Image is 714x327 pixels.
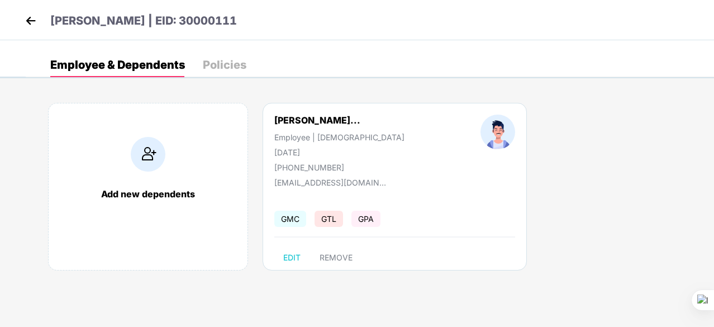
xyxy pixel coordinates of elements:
img: back [22,12,39,29]
div: [EMAIL_ADDRESS][DOMAIN_NAME] [274,178,386,187]
img: profileImage [480,115,515,149]
div: Policies [203,59,246,70]
div: Employee & Dependents [50,59,185,70]
button: EDIT [274,249,310,267]
div: [DATE] [274,148,404,157]
div: Employee | [DEMOGRAPHIC_DATA] [274,132,404,142]
span: REMOVE [320,253,353,262]
img: addIcon [131,137,165,172]
span: EDIT [283,253,301,262]
button: REMOVE [311,249,361,267]
div: Add new dependents [60,188,236,200]
span: GPA [351,211,380,227]
span: GTL [315,211,343,227]
div: [PERSON_NAME]... [274,115,360,126]
div: [PHONE_NUMBER] [274,163,404,172]
span: GMC [274,211,306,227]
p: [PERSON_NAME] | EID: 30000111 [50,12,237,30]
